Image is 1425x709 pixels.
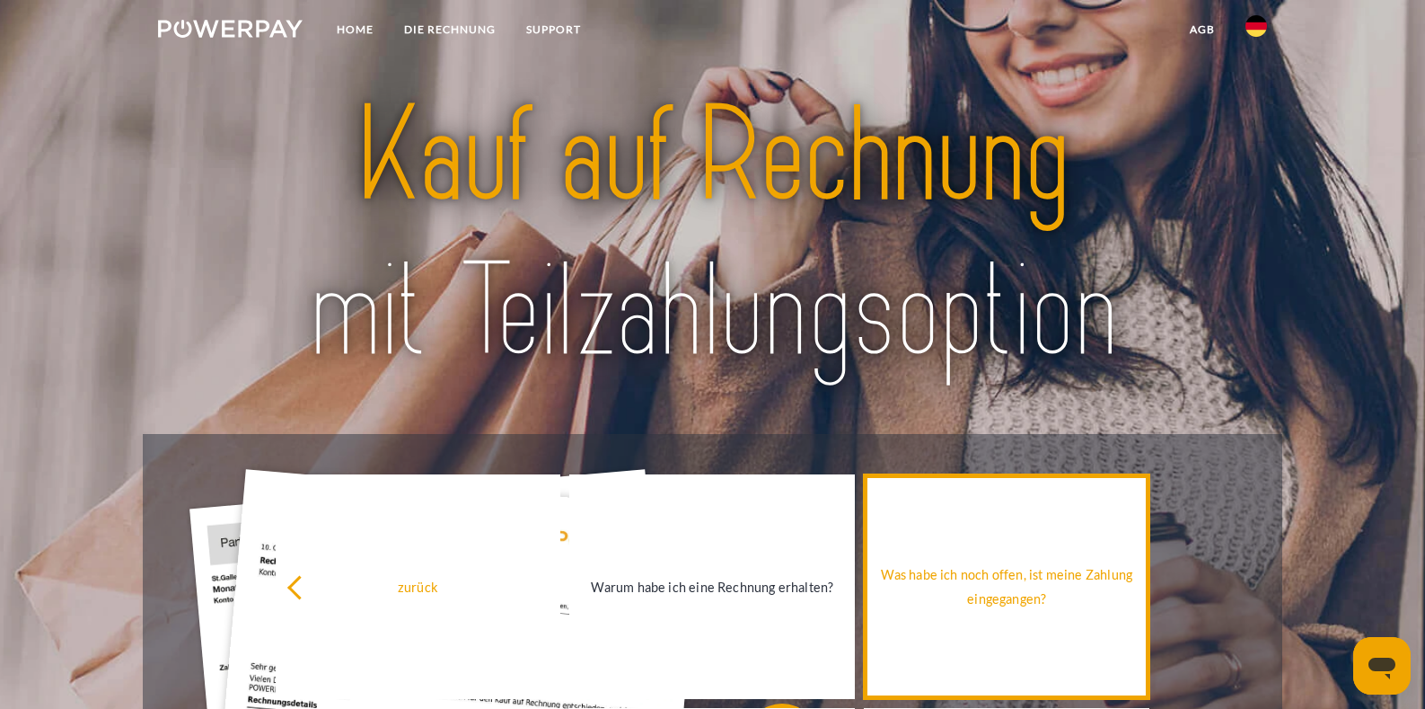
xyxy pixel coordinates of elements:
img: logo-powerpay-white.svg [158,20,303,38]
img: de [1245,15,1267,37]
div: zurück [286,575,550,599]
a: Home [321,13,389,46]
div: Warum habe ich eine Rechnung erhalten? [580,575,844,599]
a: DIE RECHNUNG [389,13,511,46]
a: Was habe ich noch offen, ist meine Zahlung eingegangen? [864,474,1149,699]
iframe: Schaltfläche zum Öffnen des Messaging-Fensters [1353,637,1411,695]
a: SUPPORT [511,13,596,46]
a: agb [1174,13,1230,46]
img: title-powerpay_de.svg [213,71,1213,397]
div: Was habe ich noch offen, ist meine Zahlung eingegangen? [875,563,1139,611]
